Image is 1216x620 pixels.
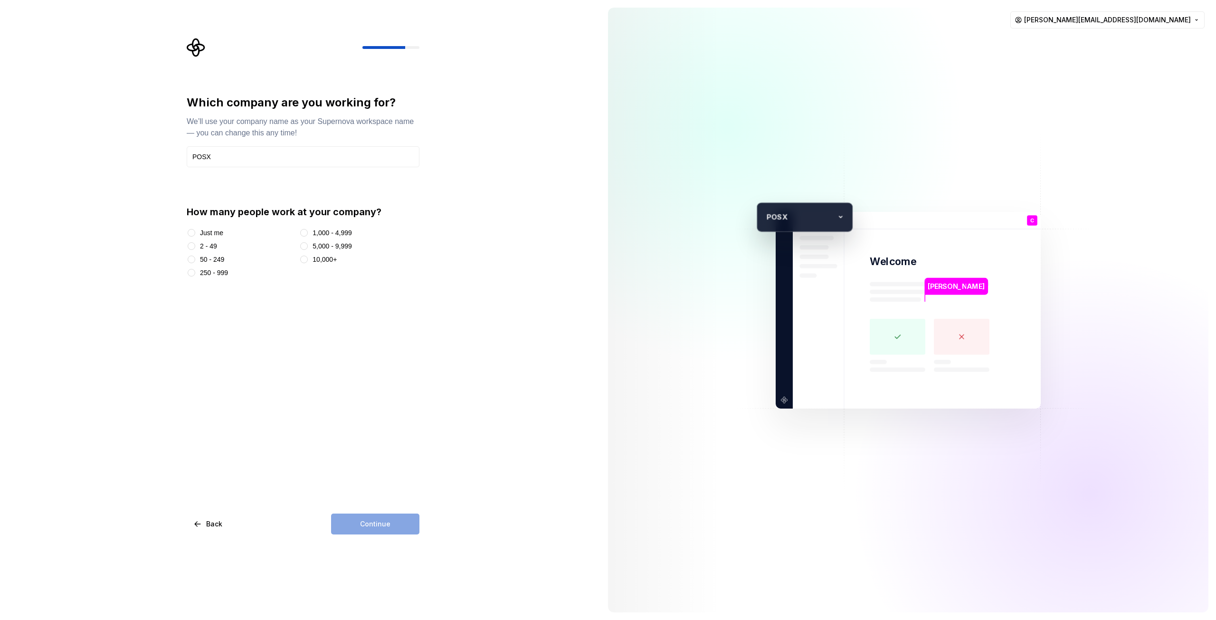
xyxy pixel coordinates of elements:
[761,211,771,223] p: P
[313,255,337,264] div: 10,000+
[187,116,419,139] div: We’ll use your company name as your Supernova workspace name — you can change this any time!
[187,38,206,57] svg: Supernova Logo
[187,146,419,167] input: Company name
[200,255,224,264] div: 50 - 249
[187,95,419,110] div: Which company are you working for?
[200,268,228,277] div: 250 - 999
[1010,11,1205,29] button: [PERSON_NAME][EMAIL_ADDRESS][DOMAIN_NAME]
[313,241,352,251] div: 5,000 - 9,999
[1030,218,1034,223] p: C
[313,228,352,238] div: 1,000 - 4,999
[187,205,419,219] div: How many people work at your company?
[771,211,834,223] p: OSX
[187,514,230,534] button: Back
[200,228,223,238] div: Just me
[206,519,222,529] span: Back
[928,281,985,291] p: [PERSON_NAME]
[870,255,916,268] p: Welcome
[200,241,217,251] div: 2 - 49
[1024,15,1191,25] span: [PERSON_NAME][EMAIL_ADDRESS][DOMAIN_NAME]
